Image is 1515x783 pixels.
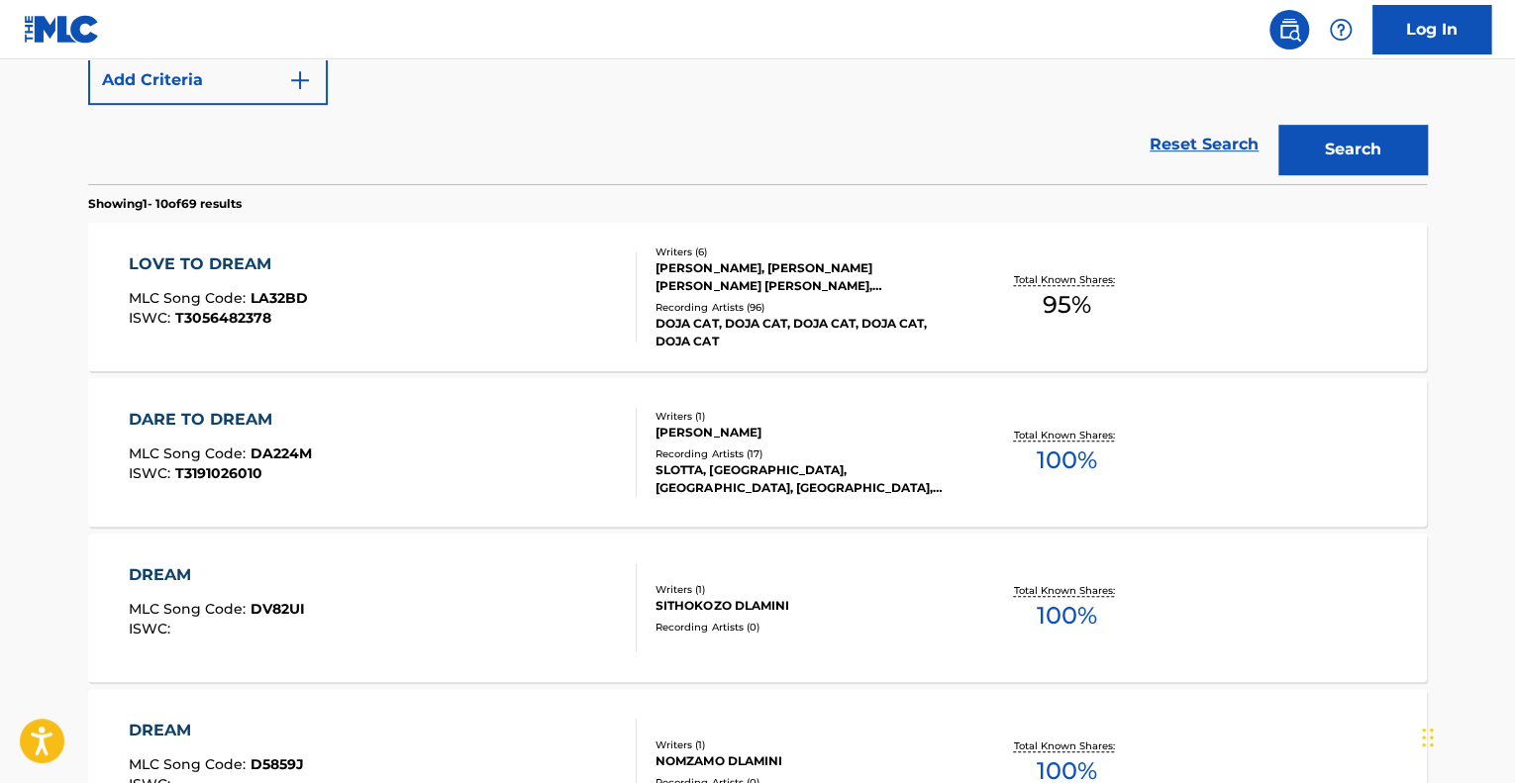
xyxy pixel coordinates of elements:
div: Drag [1422,708,1434,767]
span: DV82UI [251,600,305,618]
div: NOMZAMO DLAMINI [656,752,955,770]
span: DA224M [251,444,312,462]
div: SITHOKOZO DLAMINI [656,597,955,615]
div: Writers ( 1 ) [656,409,955,424]
span: D5859J [251,755,304,773]
div: Recording Artists ( 0 ) [656,620,955,635]
div: Help [1321,10,1361,49]
span: ISWC : [129,620,175,637]
a: Public Search [1269,10,1309,49]
img: help [1329,18,1353,42]
div: [PERSON_NAME] [656,424,955,441]
div: DREAM [129,719,304,742]
span: MLC Song Code : [129,600,251,618]
a: DREAMMLC Song Code:DV82UIISWC:Writers (1)SITHOKOZO DLAMINIRecording Artists (0)Total Known Shares... [88,534,1427,682]
img: 9d2ae6d4665cec9f34b9.svg [288,68,312,92]
span: ISWC : [129,464,175,482]
span: MLC Song Code : [129,444,251,462]
div: [PERSON_NAME], [PERSON_NAME] [PERSON_NAME] [PERSON_NAME], [PERSON_NAME], [PERSON_NAME] [PERSON_NA... [656,259,955,295]
a: Reset Search [1140,123,1268,166]
a: DARE TO DREAMMLC Song Code:DA224MISWC:T3191026010Writers (1)[PERSON_NAME]Recording Artists (17)SL... [88,378,1427,527]
div: Recording Artists ( 17 ) [656,446,955,461]
span: 100 % [1036,442,1096,478]
p: Total Known Shares: [1013,272,1119,287]
p: Showing 1 - 10 of 69 results [88,195,242,213]
div: DARE TO DREAM [129,408,312,432]
button: Search [1278,125,1427,174]
span: 100 % [1036,598,1096,634]
div: Writers ( 1 ) [656,582,955,597]
a: LOVE TO DREAMMLC Song Code:LA32BDISWC:T3056482378Writers (6)[PERSON_NAME], [PERSON_NAME] [PERSON_... [88,223,1427,371]
span: T3191026010 [175,464,262,482]
span: MLC Song Code : [129,289,251,307]
span: MLC Song Code : [129,755,251,773]
div: Writers ( 1 ) [656,737,955,752]
span: 95 % [1042,287,1090,323]
img: MLC Logo [24,15,100,44]
div: DREAM [129,563,305,587]
a: Log In [1372,5,1491,54]
p: Total Known Shares: [1013,738,1119,753]
img: search [1277,18,1301,42]
iframe: Chat Widget [1416,688,1515,783]
div: Recording Artists ( 96 ) [656,300,955,315]
button: Add Criteria [88,55,328,105]
div: Writers ( 6 ) [656,245,955,259]
div: SLOTTA, [GEOGRAPHIC_DATA], [GEOGRAPHIC_DATA], [GEOGRAPHIC_DATA], [GEOGRAPHIC_DATA] [656,461,955,497]
p: Total Known Shares: [1013,428,1119,442]
p: Total Known Shares: [1013,583,1119,598]
span: LA32BD [251,289,308,307]
span: T3056482378 [175,309,271,327]
div: LOVE TO DREAM [129,252,308,276]
div: DOJA CAT, DOJA CAT, DOJA CAT, DOJA CAT, DOJA CAT [656,315,955,350]
span: ISWC : [129,309,175,327]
